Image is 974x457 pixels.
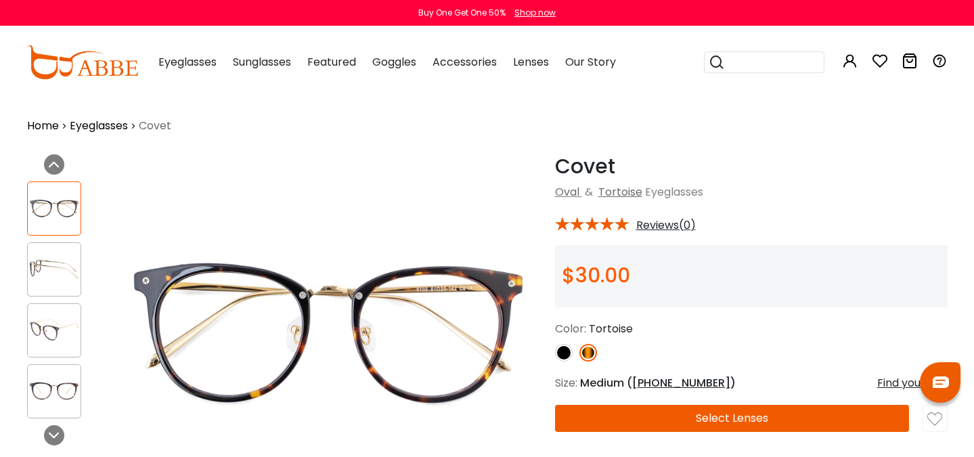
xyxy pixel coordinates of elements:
span: & [582,184,596,200]
div: Buy One Get One 50% [418,7,506,19]
a: Shop now [508,7,556,18]
span: Our Story [565,54,616,70]
span: Covet [139,118,171,134]
img: like [927,412,942,427]
img: abbeglasses.com [27,45,138,79]
span: Lenses [513,54,549,70]
a: Oval [555,184,579,200]
span: Featured [307,54,356,70]
span: Tortoise [589,321,633,336]
div: Find your size [877,375,948,391]
span: Medium ( ) [580,375,736,391]
img: Covet Tortoise Acetate , Metal Eyeglasses , NosePads Frames from ABBE Glasses [28,195,81,221]
h1: Covet [555,154,948,179]
span: Sunglasses [233,54,291,70]
img: Covet Tortoise Acetate , Metal Eyeglasses , NosePads Frames from ABBE Glasses [28,378,81,404]
span: Color: [555,321,586,336]
img: Covet Tortoise Acetate , Metal Eyeglasses , NosePads Frames from ABBE Glasses [28,317,81,343]
span: [PHONE_NUMBER] [632,375,730,391]
a: Tortoise [598,184,642,200]
img: chat [933,376,949,388]
span: $30.00 [562,261,630,290]
div: Shop now [514,7,556,19]
button: Select Lenses [555,405,910,432]
span: Accessories [433,54,497,70]
span: Eyeglasses [645,184,703,200]
span: Eyeglasses [158,54,217,70]
img: Covet Tortoise Acetate , Metal Eyeglasses , NosePads Frames from ABBE Glasses [28,256,81,282]
span: Reviews(0) [636,219,696,232]
span: Goggles [372,54,416,70]
a: Eyeglasses [70,118,128,134]
a: Home [27,118,59,134]
span: Size: [555,375,577,391]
